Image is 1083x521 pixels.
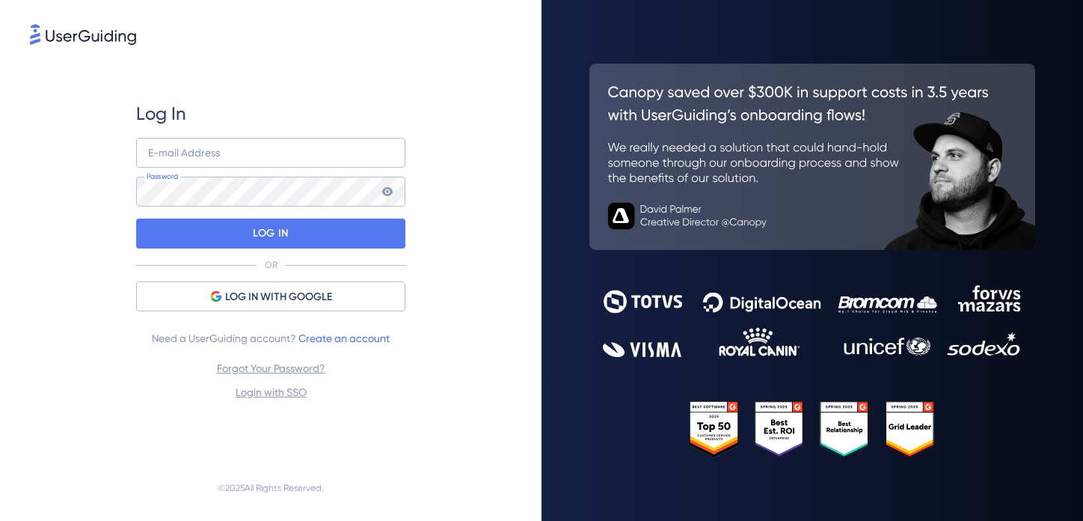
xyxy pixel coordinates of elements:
[136,102,186,126] span: Log In
[136,138,405,168] input: example@company.com
[236,386,307,398] a: Login with SSO
[253,222,288,246] p: LOG IN
[265,259,277,271] p: OR
[218,479,324,497] span: © 2025 All Rights Reserved.
[225,288,332,306] span: LOG IN WITH GOOGLE
[152,329,390,347] span: Need a UserGuiding account?
[30,24,136,45] img: 8faab4ba6bc7696a72372aa768b0286c.svg
[217,362,325,374] a: Forgot Your Password?
[603,285,1022,356] img: 9302ce2ac39453076f5bc0f2f2ca889b.svg
[298,332,390,344] a: Create an account
[589,64,1035,250] img: 26c0aa7c25a843aed4baddd2b5e0fa68.svg
[690,401,935,457] img: 25303e33045975176eb484905ab012ff.svg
